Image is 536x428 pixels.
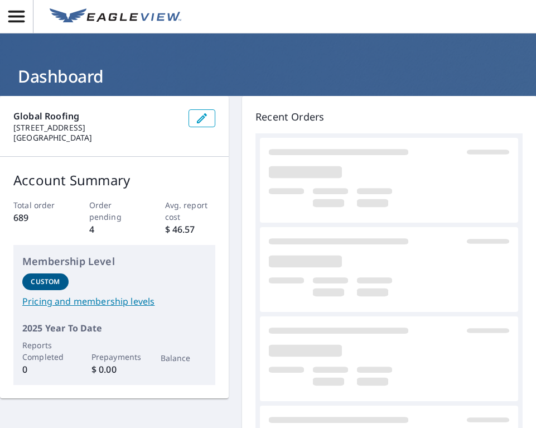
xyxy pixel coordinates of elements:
p: Reports Completed [22,339,69,363]
p: 689 [13,211,64,224]
a: Pricing and membership levels [22,295,206,308]
p: Custom [31,277,60,287]
p: 2025 Year To Date [22,321,206,335]
p: Recent Orders [255,109,523,124]
p: Account Summary [13,170,215,190]
p: [STREET_ADDRESS] [13,123,180,133]
h1: Dashboard [13,65,523,88]
p: Order pending [89,199,140,223]
p: $ 46.57 [165,223,216,236]
p: Balance [161,352,207,364]
img: EV Logo [50,8,181,25]
a: EV Logo [43,2,188,32]
p: 0 [22,363,69,376]
p: Total order [13,199,64,211]
p: $ 0.00 [91,363,138,376]
p: Prepayments [91,351,138,363]
p: [GEOGRAPHIC_DATA] [13,133,180,143]
p: Avg. report cost [165,199,216,223]
p: Membership Level [22,254,206,269]
p: Global Roofing [13,109,180,123]
p: 4 [89,223,140,236]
